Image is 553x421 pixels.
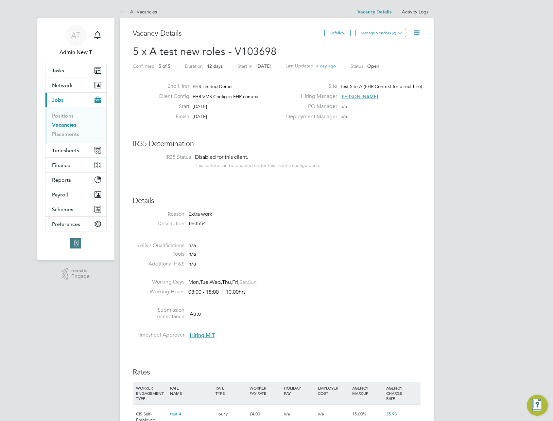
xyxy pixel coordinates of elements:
[52,122,76,128] a: Vacancies
[52,206,73,212] span: Schemes
[282,83,337,90] label: Site
[195,154,248,160] span: Disabled for this client.
[316,382,350,399] div: EMPLOYER COST
[52,192,68,198] span: Payroll
[340,103,347,109] span: n/a
[133,307,184,320] label: Submission Acceptance
[189,220,421,227] p: test554
[52,67,64,74] span: Tasks
[282,103,337,110] label: PO Manager
[340,83,422,89] span: Test Site A (EHR Context for direct hire)
[45,173,106,187] button: Reports
[527,395,548,416] button: Engage Resource Center
[153,83,189,90] label: End Hirer
[71,268,90,274] span: Powered by
[70,238,81,248] img: ehrlimited-logo-retina.png
[324,29,351,37] button: Unfollow
[133,211,184,218] label: Reason
[357,9,391,15] a: Vacancy Details
[210,279,222,285] span: Wed,
[133,261,184,267] label: Additional H&S
[133,63,155,69] label: Confirmed
[52,82,73,88] span: Network
[45,48,107,56] span: Admin New T
[188,289,246,296] div: 08:00 - 18:00
[285,63,314,69] label: Last Updated
[256,63,271,69] span: [DATE]
[351,382,385,399] div: AGENCY MARKUP
[71,274,90,279] span: Engage
[45,238,107,248] a: Go to home page
[52,131,79,137] a: Placements
[168,382,214,399] div: RATE NAME
[45,63,106,78] a: Tasks
[52,97,63,103] span: Jobs
[188,279,200,285] span: Mon,
[193,103,207,109] span: [DATE]
[351,63,363,69] label: Status
[120,9,157,15] a: All Vacancies
[185,63,203,69] label: Duration
[52,162,70,168] span: Finance
[284,411,290,417] span: n/a
[188,251,196,257] span: n/a
[133,251,184,258] label: Tools
[190,332,215,339] span: Hiring M T
[190,310,201,317] span: Auto
[133,220,184,227] label: Description
[133,242,184,249] label: Skills / Qualifications
[159,63,170,69] span: 5 of 5
[170,411,181,417] span: test 4
[232,279,239,285] span: Fri,
[193,94,259,100] span: EHR VMS Config in EHR context
[133,139,421,149] h3: IR35 Determination
[139,154,191,161] label: IR35 Status
[45,143,106,157] button: Timesheets
[237,63,252,69] label: Start In
[386,411,397,417] span: £5.93
[248,382,282,399] div: WORKER PAY RATE
[239,279,248,285] span: Sat,
[340,94,378,100] span: [PERSON_NAME]
[355,29,406,37] button: Manage Vendors (2)
[62,268,90,281] a: Powered byEngage
[52,177,71,183] span: Reports
[193,114,207,119] span: [DATE]
[45,107,106,143] div: Jobs
[188,261,196,267] span: n/a
[188,211,212,217] span: Extra work
[222,289,246,295] span: 10.00hrs
[133,288,184,295] label: Working Hours
[200,279,210,285] span: Tue,
[71,31,80,40] span: AT
[45,25,107,56] a: ATAdmin New T
[282,382,316,399] div: HOLIDAY PAY
[385,382,419,404] div: AGENCY CHARGE RATE
[52,113,74,119] a: Positions
[153,103,189,110] label: Start
[45,202,106,216] button: Schemes
[134,382,168,404] div: WORKER ENGAGEMENT TYPE
[352,411,366,417] span: 15.00%
[153,93,189,100] label: Client Config
[133,279,184,285] label: Working Days
[45,78,106,92] button: Network
[248,279,257,285] span: Sun
[222,279,232,285] span: Thu,
[45,187,106,202] button: Payroll
[45,93,106,107] button: Jobs
[282,113,337,120] label: Deployment Manager
[367,63,379,69] span: Open
[45,158,106,172] button: Finance
[207,63,223,69] span: 42 days
[402,9,428,15] a: Activity Logs
[318,411,324,417] span: n/a
[133,332,184,339] label: Timesheet Approver
[133,368,421,377] h3: Rates
[45,217,106,231] button: Preferences
[214,382,248,399] div: RATE TYPE
[52,147,79,154] span: Timesheets
[316,63,336,69] span: a day ago
[37,18,114,260] nav: Main navigation
[195,161,320,168] div: This feature can be enabled under this client's configuration.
